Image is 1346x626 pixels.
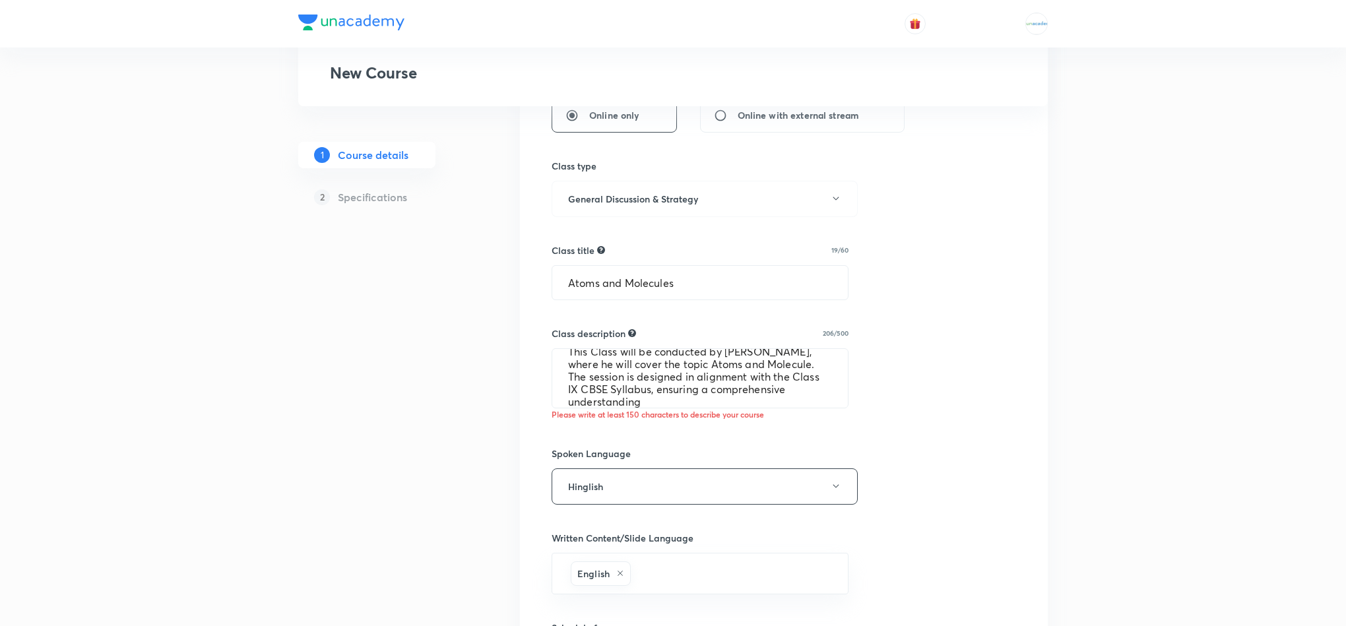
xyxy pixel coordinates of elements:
[823,330,849,336] p: 206/500
[314,147,330,163] p: 1
[298,15,404,34] a: Company Logo
[552,468,858,505] button: Hinglish
[552,181,858,217] button: General Discussion & Strategy
[628,327,636,339] div: Explain about your class, what you’ll be teaching, how it will help learners in their preparation.
[552,349,848,408] textarea: This Class will be conducted by [PERSON_NAME], where he will cover the topic Atoms and Molecule. ...
[1025,13,1048,35] img: MOHAMMED SHOAIB
[552,243,594,257] h6: Class title
[314,189,330,205] p: 2
[552,531,849,545] h6: Written Content/Slide Language
[597,244,605,256] div: A great title is short, clear and descriptive
[589,108,639,122] span: Online only
[905,13,926,34] button: avatar
[552,447,631,460] h6: Spoken Language
[552,408,849,420] h6: Please write at least 150 characters to describe your course
[552,266,848,299] input: A great title is short, clear and descriptive
[552,159,596,173] h6: Class type
[330,63,417,82] h3: New Course
[738,108,859,122] span: Online with external stream
[909,18,921,30] img: avatar
[831,247,849,253] p: 19/60
[577,567,610,580] h6: English
[338,189,407,205] h5: Specifications
[841,572,843,575] button: Open
[552,327,625,340] h6: Class description
[338,147,408,163] h5: Course details
[298,15,404,30] img: Company Logo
